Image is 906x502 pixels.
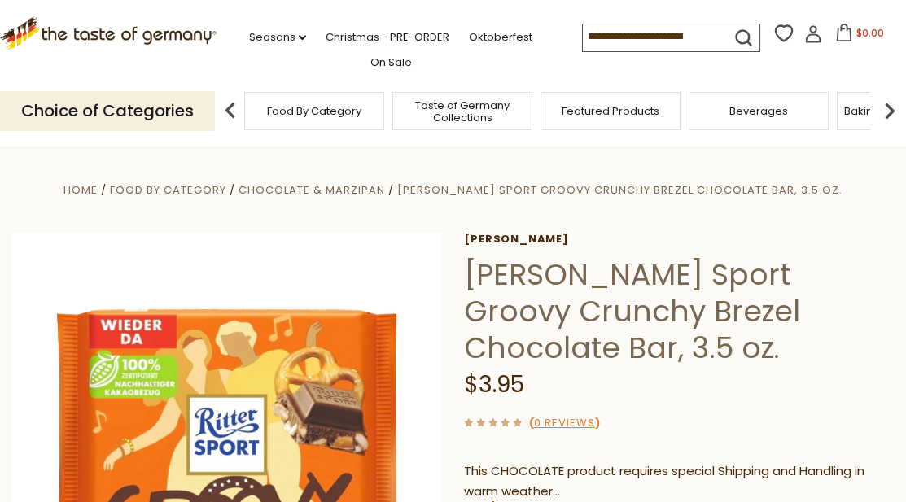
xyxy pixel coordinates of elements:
a: Christmas - PRE-ORDER [326,28,449,46]
p: This CHOCOLATE product requires special Shipping and Handling in warm weather [464,461,894,502]
a: On Sale [370,54,412,72]
span: $0.00 [856,26,884,40]
img: next arrow [873,94,906,127]
h1: [PERSON_NAME] Sport Groovy Crunchy Brezel Chocolate Bar, 3.5 oz. [464,256,894,366]
a: Taste of Germany Collections [397,99,527,124]
a: Featured Products [562,105,659,117]
a: Chocolate & Marzipan [239,182,385,198]
a: [PERSON_NAME] [464,233,894,246]
a: Beverages [729,105,788,117]
img: previous arrow [214,94,247,127]
button: $0.00 [825,24,895,48]
a: Oktoberfest [469,28,532,46]
a: Food By Category [110,182,226,198]
a: Food By Category [267,105,361,117]
a: Seasons [249,28,306,46]
a: 0 Reviews [534,415,595,432]
a: Home [63,182,98,198]
span: $3.95 [464,369,524,400]
a: [PERSON_NAME] Sport Groovy Crunchy Brezel Chocolate Bar, 3.5 oz. [397,182,843,198]
span: ( ) [529,415,600,430]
